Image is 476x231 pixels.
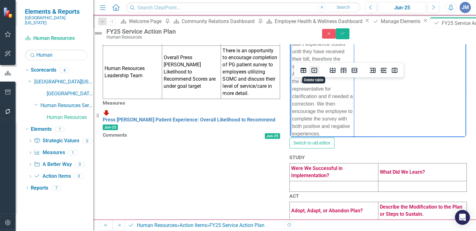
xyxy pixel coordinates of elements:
[337,5,350,10] span: Search
[103,45,162,99] td: Human Resources Leadership Team
[264,17,364,25] a: Employee Health & Wellness Dashboard
[74,174,84,179] div: 0
[25,35,87,42] a: Human Resources
[47,114,93,121] a: Human Resources
[460,2,471,13] button: JM
[289,155,467,160] h3: STUDY
[370,17,422,25] a: Manage Elements
[380,4,424,12] div: Jun-25
[182,17,256,25] div: Community Relations Dashboard
[55,126,65,132] div: 1
[34,78,93,86] a: [GEOGRAPHIC_DATA][US_STATE]
[51,185,61,191] div: 7
[93,28,103,38] img: Not Defined
[367,66,378,75] button: Insert column before
[59,68,69,73] div: 4
[25,15,87,26] small: [GEOGRAPHIC_DATA][US_STATE]
[34,149,65,156] a: Measures
[291,208,363,214] span: Adopt, Adapt, or Abandon Plan?
[3,7,14,18] img: ClearPoint Strategy
[75,162,85,167] div: 0
[378,66,389,75] button: Insert column after
[327,66,338,75] button: Insert row before
[31,126,52,133] a: Elements
[119,17,163,25] a: Welcome Page
[380,204,462,217] span: Describe the Modification to the Plan or Steps to Sustain.
[289,138,334,148] button: Switch to old editor
[338,66,349,75] button: Insert row after
[106,35,310,40] div: Human Resources
[137,222,177,228] a: Human Resources
[455,210,470,225] div: Open Intercom Messenger
[209,222,264,228] div: FY25 Service Action Plan
[103,100,280,106] h3: Measures
[328,3,359,12] button: Search
[128,222,280,229] div: » »
[68,150,78,155] div: 1
[34,173,71,180] a: Action Items
[126,2,360,13] input: Search ClearPoint...
[103,132,212,138] h3: Comments
[31,185,48,192] a: Reports
[349,66,360,75] button: Delete row
[82,138,92,144] div: 0
[25,49,87,60] input: Search Below...
[378,2,426,13] button: Jun-25
[129,17,163,25] div: Welcome Page
[221,45,280,99] td: There is an opportunity to encourage completion of PG patient survey to employees utilizing SOMC ...
[103,125,118,130] span: Jun-25
[106,28,310,35] div: FY25 Service Action Plan
[25,8,87,15] span: Elements & Reports
[47,90,93,97] a: [GEOGRAPHIC_DATA]
[298,66,309,75] button: Table properties
[389,66,400,75] button: Delete column
[31,67,56,74] a: Scorecards
[265,133,280,139] span: Jun-25
[289,193,467,199] h3: ACT
[309,66,320,75] button: Delete table
[34,137,79,144] a: Strategic Values
[103,117,275,123] a: Press [PERSON_NAME] Patient Experience: Overall Likelihood to Recommend
[171,17,256,25] a: Community Relations Dashboard
[290,28,466,137] iframe: Rich Text Area
[162,45,221,99] td: Overall Press [PERSON_NAME] Likelihood to Recommend Scores are under goal target
[380,169,425,175] span: What Did We Learn?
[103,109,110,116] img: Below Plan
[380,17,422,25] div: Manage Elements
[180,222,207,228] a: Action Items
[275,17,364,25] div: Employee Health & Wellness Dashboard
[291,165,343,178] span: Were We Successful in Implementation?
[34,161,72,168] a: A Better Way
[40,102,93,109] a: Human Resources Services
